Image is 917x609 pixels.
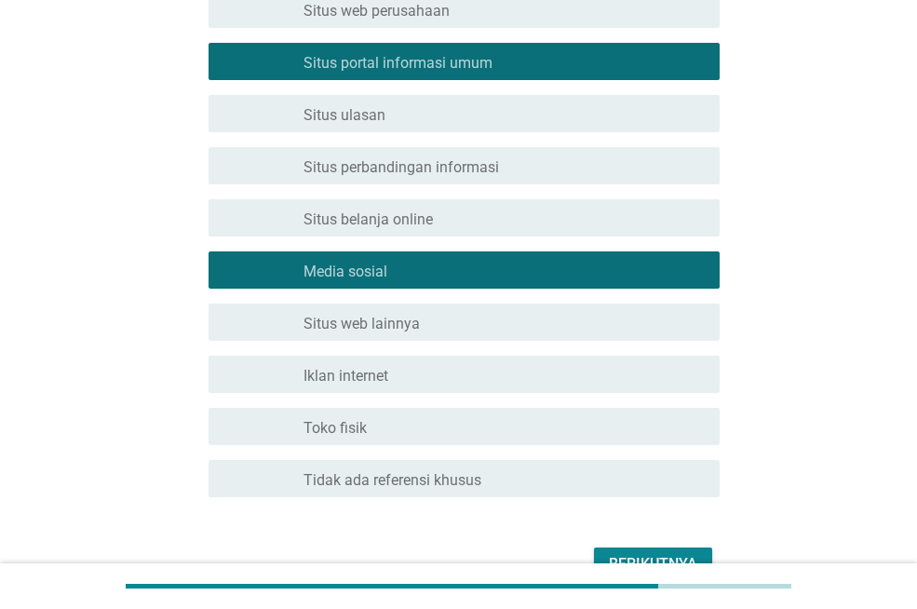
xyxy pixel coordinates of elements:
font: memeriksa [223,311,425,333]
font: Situs web lainnya [303,315,420,332]
font: memeriksa [223,50,425,73]
button: Berikutnya [594,548,712,581]
font: Situs belanja online [303,210,433,228]
font: memeriksa [223,415,425,438]
font: Berikutnya [609,555,697,573]
font: Situs ulasan [303,106,385,124]
font: Situs portal informasi umum [303,54,492,72]
font: memeriksa [223,259,425,281]
font: memeriksa [223,363,425,386]
font: memeriksa [223,155,425,177]
font: Tidak ada referensi khusus [303,471,481,489]
font: Media sosial [303,263,387,280]
font: memeriksa [223,102,425,125]
font: Toko fisik [303,419,367,437]
font: Iklan internet [303,367,388,385]
font: Situs web perusahaan [303,2,450,20]
font: memeriksa [223,207,425,229]
font: Situs perbandingan informasi [303,158,499,176]
font: memeriksa [223,467,425,490]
